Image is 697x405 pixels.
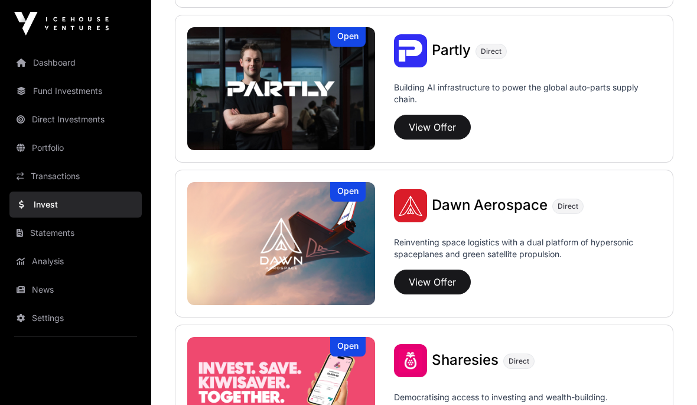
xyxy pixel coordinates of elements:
[187,27,375,150] img: Partly
[9,50,142,76] a: Dashboard
[394,115,471,140] button: View Offer
[330,337,366,357] div: Open
[394,34,427,67] img: Partly
[330,182,366,202] div: Open
[9,277,142,303] a: News
[481,47,501,56] span: Direct
[9,305,142,331] a: Settings
[558,202,578,211] span: Direct
[394,344,427,377] img: Sharesies
[394,270,471,294] button: View Offer
[187,182,375,305] a: Dawn AerospaceOpen
[187,182,375,305] img: Dawn Aerospace
[187,27,375,150] a: PartlyOpen
[9,163,142,189] a: Transactions
[9,220,142,246] a: Statements
[394,82,661,110] p: Building AI infrastructure to power the global auto-parts supply chain.
[394,189,427,222] img: Dawn Aerospace
[9,192,142,218] a: Invest
[394,236,661,265] p: Reinventing space logistics with a dual platform of hypersonic spaceplanes and green satellite pr...
[432,41,471,59] span: Partly
[638,348,697,405] iframe: Chat Widget
[9,248,142,274] a: Analysis
[432,43,471,59] a: Partly
[432,196,548,213] span: Dawn Aerospace
[9,106,142,132] a: Direct Investments
[509,357,529,366] span: Direct
[432,351,499,368] span: Sharesies
[14,12,109,35] img: Icehouse Ventures Logo
[9,135,142,161] a: Portfolio
[432,353,499,368] a: Sharesies
[432,198,548,213] a: Dawn Aerospace
[330,27,366,47] div: Open
[9,78,142,104] a: Fund Investments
